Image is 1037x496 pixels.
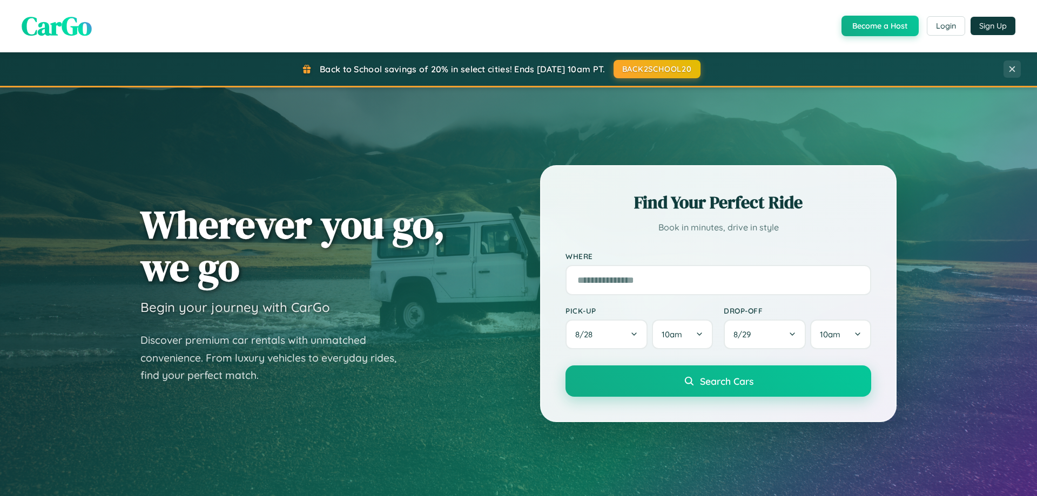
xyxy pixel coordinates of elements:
button: Login [927,16,965,36]
h2: Find Your Perfect Ride [565,191,871,214]
h3: Begin your journey with CarGo [140,299,330,315]
span: 8 / 28 [575,329,598,339]
button: 10am [810,320,871,349]
label: Pick-up [565,306,713,315]
button: BACK2SCHOOL20 [614,60,701,78]
span: CarGo [22,8,92,44]
p: Book in minutes, drive in style [565,220,871,235]
p: Discover premium car rentals with unmatched convenience. From luxury vehicles to everyday rides, ... [140,331,410,384]
span: 8 / 29 [733,329,756,339]
button: Sign Up [971,17,1015,35]
span: 10am [662,329,682,339]
button: 10am [652,320,713,349]
button: 8/28 [565,320,648,349]
label: Drop-off [724,306,871,315]
button: Become a Host [841,16,919,36]
span: 10am [820,329,840,339]
label: Where [565,252,871,261]
button: Search Cars [565,365,871,397]
span: Back to School savings of 20% in select cities! Ends [DATE] 10am PT. [320,64,605,74]
span: Search Cars [700,375,753,387]
button: 8/29 [724,320,806,349]
h1: Wherever you go, we go [140,203,445,288]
